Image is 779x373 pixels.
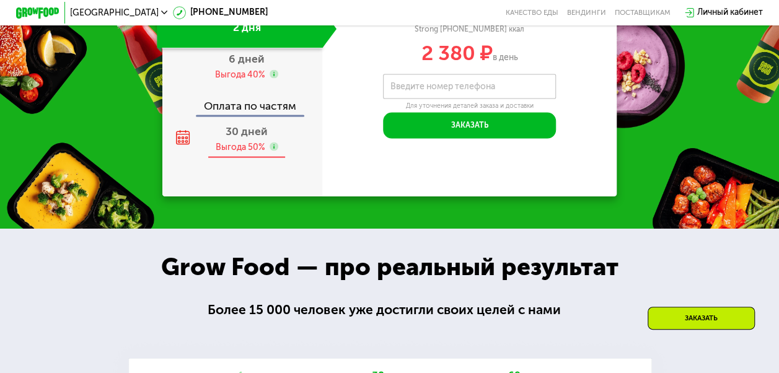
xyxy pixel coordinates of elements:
[144,249,635,286] div: Grow Food — про реальный результат
[70,9,158,17] span: [GEOGRAPHIC_DATA]
[173,6,268,19] a: [PHONE_NUMBER]
[208,300,571,320] div: Более 15 000 человек уже достигли своих целей с нами
[216,141,265,153] div: Выгода 50%
[226,125,268,138] span: 30 дней
[383,113,556,139] button: Заказать
[421,41,493,66] span: 2 380 ₽
[648,307,755,330] div: Заказать
[390,84,495,90] label: Введите номер телефона
[615,9,671,17] div: поставщикам
[493,52,518,63] span: в день
[567,9,606,17] a: Вендинги
[215,69,265,81] div: Выгода 40%
[383,102,556,110] div: Для уточнения деталей заказа и доставки
[229,53,265,66] span: 6 дней
[164,90,323,115] div: Оплата по частям
[322,25,617,35] div: Strong [PHONE_NUMBER] ккал
[506,9,558,17] a: Качество еды
[697,6,763,19] div: Личный кабинет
